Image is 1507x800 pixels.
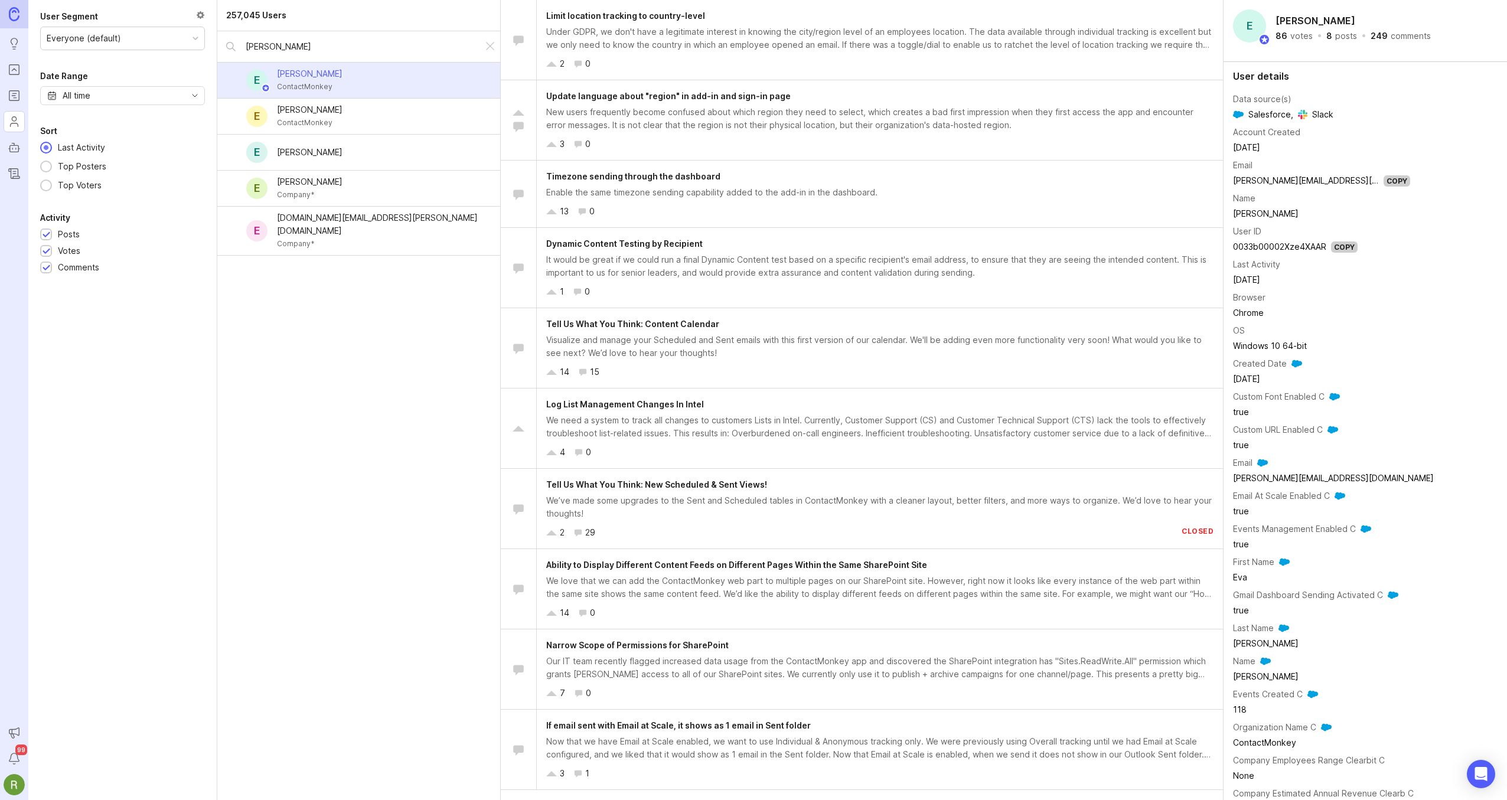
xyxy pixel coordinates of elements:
[560,138,565,151] div: 3
[501,549,1223,629] a: Ability to Display Different Content Feeds on Different Pages Within the Same SharePoint SiteWe l...
[1233,489,1330,502] div: Email At Scale Enabled C
[1233,787,1414,800] div: Company Estimated Annual Revenue Clearb C
[185,91,204,100] svg: toggle icon
[4,137,25,158] a: Autopilot
[586,446,591,459] div: 0
[1260,656,1271,667] img: Salesforce logo
[58,228,80,241] div: Posts
[1278,623,1289,634] img: Salesforce logo
[546,560,927,570] span: Ability to Display Different Content Feeds on Different Pages Within the Same SharePoint Site
[1233,736,1434,749] div: ContactMonkey
[1388,590,1398,600] img: Salesforce logo
[560,606,569,619] div: 14
[546,414,1214,440] div: We need a system to track all changes to customers Lists in Intel. Currently, Customer Support (C...
[1335,491,1345,501] img: Salesforce logo
[585,526,595,539] div: 29
[560,446,565,459] div: 4
[1233,71,1498,81] div: User details
[546,319,719,329] span: Tell Us What You Think: Content Calendar
[560,687,565,700] div: 7
[1233,206,1434,221] td: [PERSON_NAME]
[1233,9,1266,43] div: E
[1233,142,1260,152] time: [DATE]
[1233,622,1274,635] div: Last Name
[560,205,569,218] div: 13
[1233,523,1356,535] div: Events Management Enabled C
[277,188,342,201] div: Company*
[501,710,1223,790] a: If email sent with Email at Scale, it shows as 1 email in Sent folderNow that we have Email at Sc...
[246,178,268,199] div: E
[1316,32,1323,40] div: ·
[1371,32,1388,40] div: 249
[560,365,569,378] div: 14
[4,111,25,132] a: Users
[1233,604,1434,617] div: true
[585,767,589,780] div: 1
[546,239,703,249] span: Dynamic Content Testing by Recipient
[1233,275,1260,285] time: [DATE]
[277,80,342,93] div: ContactMonkey
[546,399,704,409] span: Log List Management Changes In Intel
[1233,126,1300,139] div: Account Created
[4,33,25,54] a: Ideas
[501,308,1223,388] a: Tell Us What You Think: Content CalendarVisualize and manage your Scheduled and Sent emails with ...
[246,106,268,127] div: E
[1233,390,1325,403] div: Custom Font Enabled C
[1233,258,1280,271] div: Last Activity
[1233,721,1316,734] div: Organization Name C
[40,124,57,138] div: Sort
[40,69,88,83] div: Date Range
[1182,526,1214,539] div: closed
[4,85,25,106] a: Roadmaps
[1233,472,1434,485] div: [PERSON_NAME][EMAIL_ADDRESS][DOMAIN_NAME]
[40,9,98,24] div: User Segment
[560,526,565,539] div: 2
[1233,192,1255,205] div: Name
[586,687,591,700] div: 0
[1233,109,1244,120] img: Salesforce logo
[246,142,268,163] div: E
[546,334,1214,360] div: Visualize and manage your Scheduled and Sent emails with this first version of our calendar. We'l...
[546,479,767,489] span: Tell Us What You Think: New Scheduled & Sent Views!
[52,179,107,192] div: Top Voters
[52,141,111,154] div: Last Activity
[1233,456,1252,469] div: Email
[1233,240,1326,253] div: 0033b00002Xze4XAAR
[560,767,565,780] div: 3
[1321,722,1332,733] img: Salesforce logo
[585,57,591,70] div: 0
[546,11,705,21] span: Limit location tracking to country-level
[560,57,565,70] div: 2
[1361,524,1371,534] img: Salesforce logo
[277,103,342,116] div: [PERSON_NAME]
[501,161,1223,228] a: Timezone sending through the dashboardEnable the same timezone sending capability added to the ad...
[1298,108,1333,121] span: Slack
[277,67,342,80] div: [PERSON_NAME]
[1233,374,1260,384] time: [DATE]
[501,80,1223,161] a: Update language about "region" in add-in and sign-in pageNew users frequently become confused abo...
[1326,32,1332,40] div: 8
[1273,12,1358,30] h2: [PERSON_NAME]
[4,774,25,795] img: Ryan Duguid
[47,32,121,45] div: Everyone (default)
[1233,754,1385,767] div: Company Employees Range Clearbit C
[58,261,99,274] div: Comments
[1279,557,1290,567] img: Salesforce logo
[546,574,1214,600] div: We love that we can add the ContactMonkey web part to multiple pages on our SharePoint site. Howe...
[226,9,286,22] div: 257,045 Users
[277,237,481,250] div: Company*
[277,116,342,129] div: ContactMonkey
[1335,32,1357,40] div: posts
[1233,703,1434,716] div: 118
[546,640,729,650] span: Narrow Scope of Permissions for SharePoint
[1233,225,1261,238] div: User ID
[1233,423,1323,436] div: Custom URL Enabled C
[1233,338,1434,354] td: Windows 10 64-bit
[9,7,19,21] img: Canny Home
[1233,571,1434,584] div: Eva
[277,211,481,237] div: [DOMAIN_NAME][EMAIL_ADDRESS][PERSON_NAME][DOMAIN_NAME]
[4,748,25,769] button: Notifications
[585,138,591,151] div: 0
[1233,670,1434,683] div: [PERSON_NAME]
